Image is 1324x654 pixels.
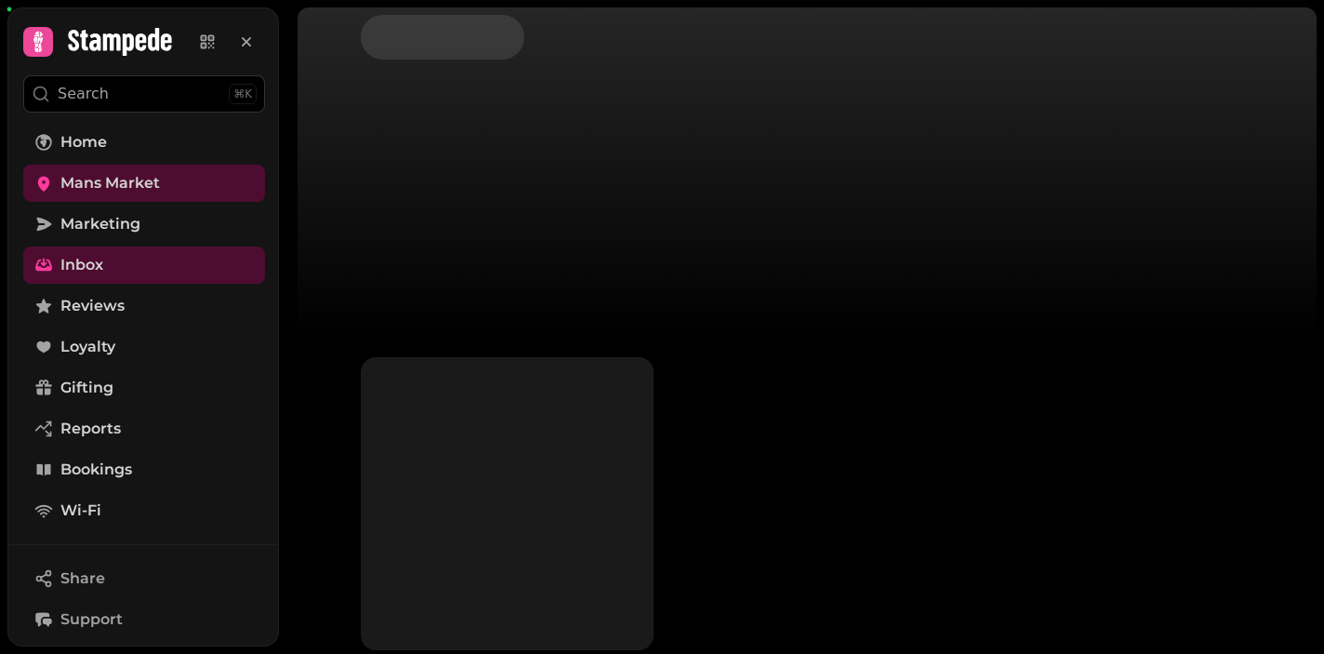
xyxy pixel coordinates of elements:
[23,124,265,161] a: Home
[60,608,123,631] span: Support
[23,492,265,529] a: Wi-Fi
[58,83,109,105] p: Search
[23,247,265,284] a: Inbox
[23,206,265,243] a: Marketing
[23,410,265,447] a: Reports
[60,418,121,440] span: Reports
[23,165,265,202] a: Mans Market
[60,172,160,194] span: Mans Market
[229,84,257,104] div: ⌘K
[60,500,101,522] span: Wi-Fi
[23,560,265,597] button: Share
[60,336,115,358] span: Loyalty
[23,75,265,113] button: Search⌘K
[60,377,113,399] span: Gifting
[60,295,125,317] span: Reviews
[60,459,132,481] span: Bookings
[60,567,105,590] span: Share
[60,131,107,153] span: Home
[60,254,103,276] span: Inbox
[23,328,265,366] a: Loyalty
[23,287,265,325] a: Reviews
[60,213,140,235] span: Marketing
[23,451,265,488] a: Bookings
[23,601,265,638] button: Support
[23,369,265,407] a: Gifting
